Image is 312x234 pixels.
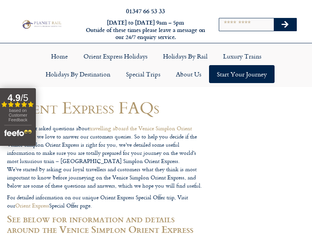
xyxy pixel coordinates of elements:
[7,124,192,140] a: travelling aboard the Venice Simplon Orient Express
[126,6,165,15] a: 01347 66 53 33
[209,65,275,83] a: Start your Journey
[76,47,155,65] a: Orient Express Holidays
[168,65,209,83] a: About Us
[7,98,204,117] h1: Orient Express FAQs
[215,47,269,65] a: Luxury Trains
[155,47,215,65] a: Holidays by Rail
[38,65,118,83] a: Holidays by Destination
[4,47,308,83] nav: Menu
[85,19,206,41] h6: [DATE] to [DATE] 9am – 5pm Outside of these times please leave a message on our 24/7 enquiry serv...
[7,124,204,190] p: We often get asked questions about , and we love to answer our customers queries. So to help you ...
[274,18,296,31] button: Search
[43,47,76,65] a: Home
[21,19,62,29] img: Planet Rail Train Holidays Logo
[15,201,49,209] a: Orient Express
[7,193,204,209] p: For detailed information on our unique Orient Express Special Offer trip, Visit our Special Offer...
[118,65,168,83] a: Special Trips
